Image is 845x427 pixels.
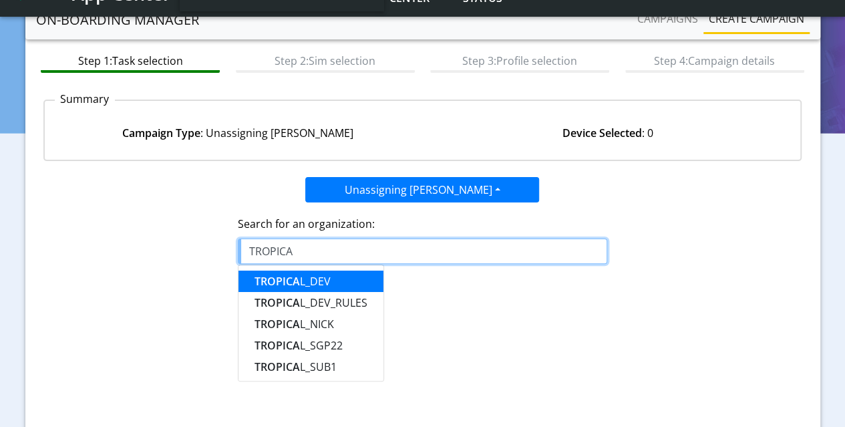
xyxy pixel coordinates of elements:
[423,125,793,141] div: : 0
[255,317,300,331] span: TROPICA
[625,47,804,73] btn: Step 4: Campaign details
[255,317,334,331] ngb-highlight: L_NICK
[238,216,607,232] label: Search for an organization:
[703,5,810,32] a: Create campaign
[255,360,337,374] ngb-highlight: L_SUB1
[55,91,115,107] p: Summary
[255,381,300,396] span: TROPICA
[562,126,641,140] strong: Device Selected
[238,239,607,264] input: Organization search
[255,274,300,289] span: TROPICA
[255,381,367,396] ngb-highlight: L_TEST_SMSC
[255,338,300,353] span: TROPICA
[36,7,199,33] a: On-Boarding Manager
[305,177,539,202] button: Unassigning [PERSON_NAME]
[255,295,367,310] ngb-highlight: L_DEV_RULES
[53,125,423,141] div: : Unassigning [PERSON_NAME]
[255,295,300,310] span: TROPICA
[255,360,300,374] span: TROPICA
[632,5,703,32] a: Campaigns
[255,274,331,289] ngb-highlight: L_DEV
[255,338,343,353] ngb-highlight: L_SGP22
[41,47,220,73] btn: Step 1: Task selection
[236,47,415,73] btn: Step 2: Sim selection
[122,126,200,140] strong: Campaign Type
[430,47,609,73] btn: Step 3: Profile selection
